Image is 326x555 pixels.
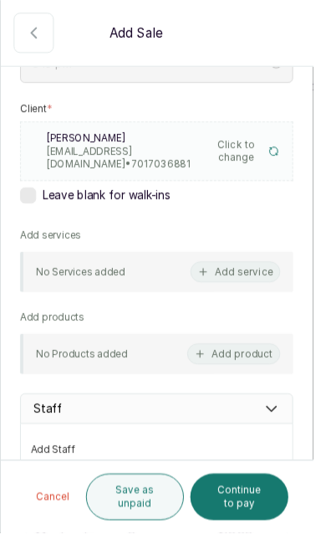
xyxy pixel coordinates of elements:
p: Add services [21,239,84,252]
label: Client [21,106,54,120]
button: Continue to pay [198,493,300,542]
p: Add Sale [114,24,170,44]
button: Add service [198,272,292,294]
p: [PERSON_NAME] [48,137,212,151]
span: Click to change [219,144,273,171]
p: No Services added [38,276,130,290]
button: Click to change [219,144,291,171]
button: Save as unpaid [89,493,191,542]
p: No Products added [38,362,133,375]
p: [EMAIL_ADDRESS][DOMAIN_NAME] • 7017036881 [48,151,212,177]
button: Cancel [28,493,83,542]
button: Add product [195,357,292,379]
p: Staff [35,417,65,434]
label: Add Staff [32,461,79,475]
span: Leave blank for walk-ins [44,195,177,212]
p: Add products [21,324,88,337]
